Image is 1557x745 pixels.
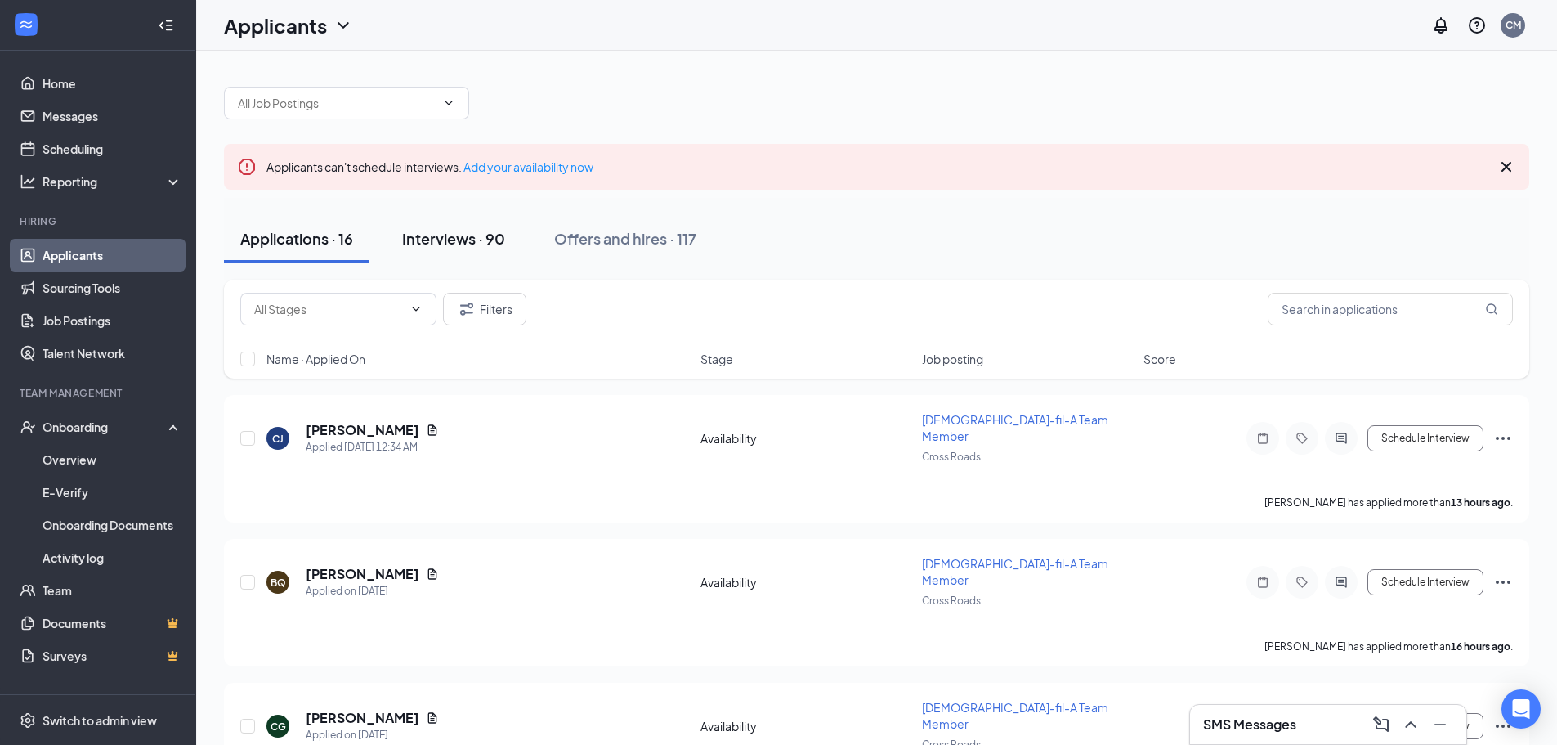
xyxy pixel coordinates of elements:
svg: Document [426,568,439,581]
a: DocumentsCrown [43,607,182,640]
span: Applicants can't schedule interviews. [266,159,593,174]
svg: QuestionInfo [1467,16,1487,35]
button: ComposeMessage [1368,711,1394,738]
span: Name · Applied On [266,351,365,367]
div: Open Intercom Messenger [1501,689,1541,729]
a: Talent Network [43,337,182,370]
svg: Note [1253,576,1273,589]
svg: Ellipses [1493,429,1513,448]
span: [DEMOGRAPHIC_DATA]-fil-A Team Member [922,556,1108,587]
div: CG [271,720,286,734]
svg: Filter [457,299,476,319]
span: [DEMOGRAPHIC_DATA]-fil-A Team Member [922,412,1108,443]
div: CM [1506,18,1521,32]
div: Applications · 16 [240,228,353,249]
h3: SMS Messages [1203,716,1296,734]
h5: [PERSON_NAME] [306,709,419,727]
button: Schedule Interview [1367,569,1483,595]
a: Onboarding Documents [43,509,182,541]
div: Availability [700,430,912,447]
p: [PERSON_NAME] has applied more than . [1264,496,1513,509]
div: BQ [271,576,286,590]
svg: Document [426,711,439,725]
svg: Note [1253,432,1273,445]
div: Offers and hires · 117 [554,228,696,249]
div: Applied [DATE] 12:34 AM [306,439,439,456]
button: ChevronUp [1398,711,1424,738]
b: 16 hours ago [1451,640,1510,653]
svg: ChevronDown [442,96,455,110]
svg: ActiveChat [1331,576,1351,589]
button: Minimize [1427,711,1453,738]
span: [DEMOGRAPHIC_DATA]-fil-A Team Member [922,700,1108,731]
input: All Stages [254,300,403,318]
a: Scheduling [43,132,182,165]
div: Onboarding [43,419,168,435]
input: Search in applications [1268,293,1513,325]
span: Cross Roads [922,451,981,463]
button: Filter Filters [443,293,526,325]
p: [PERSON_NAME] has applied more than . [1264,640,1513,653]
svg: Collapse [158,17,174,34]
div: Switch to admin view [43,712,157,729]
div: CJ [272,432,284,446]
a: Add your availability now [463,159,593,174]
svg: Ellipses [1493,716,1513,736]
div: Applied on [DATE] [306,727,439,743]
svg: Settings [20,712,36,729]
svg: Notifications [1431,16,1451,35]
span: Job posting [922,351,983,367]
svg: UserCheck [20,419,36,435]
a: E-Verify [43,476,182,509]
h1: Applicants [224,11,327,39]
span: Score [1143,351,1176,367]
svg: Cross [1497,157,1516,177]
a: Overview [43,443,182,476]
div: Interviews · 90 [402,228,505,249]
h5: [PERSON_NAME] [306,421,419,439]
a: Team [43,574,182,607]
button: Schedule Interview [1367,425,1483,451]
svg: ComposeMessage [1371,715,1391,734]
input: All Job Postings [238,94,436,112]
h5: [PERSON_NAME] [306,565,419,583]
svg: Tag [1292,432,1312,445]
svg: Minimize [1430,715,1450,734]
svg: Error [237,157,257,177]
a: SurveysCrown [43,640,182,672]
svg: Document [426,424,439,437]
svg: ChevronDown [333,16,353,35]
svg: Ellipses [1493,572,1513,592]
svg: WorkstreamLogo [18,16,34,33]
div: Hiring [20,214,179,228]
svg: ActiveChat [1331,432,1351,445]
svg: ChevronDown [409,303,423,316]
a: Home [43,67,182,100]
div: Reporting [43,173,183,190]
div: Team Management [20,386,179,400]
span: Stage [700,351,733,367]
div: Availability [700,718,912,734]
svg: Tag [1292,576,1312,589]
div: Availability [700,574,912,590]
svg: ChevronUp [1401,715,1421,734]
b: 13 hours ago [1451,496,1510,509]
a: Messages [43,100,182,132]
div: Applied on [DATE] [306,583,439,599]
a: Activity log [43,541,182,574]
span: Cross Roads [922,595,981,607]
a: Applicants [43,239,182,272]
svg: MagnifyingGlass [1485,303,1498,316]
a: Sourcing Tools [43,272,182,304]
svg: Analysis [20,173,36,190]
a: Job Postings [43,304,182,337]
